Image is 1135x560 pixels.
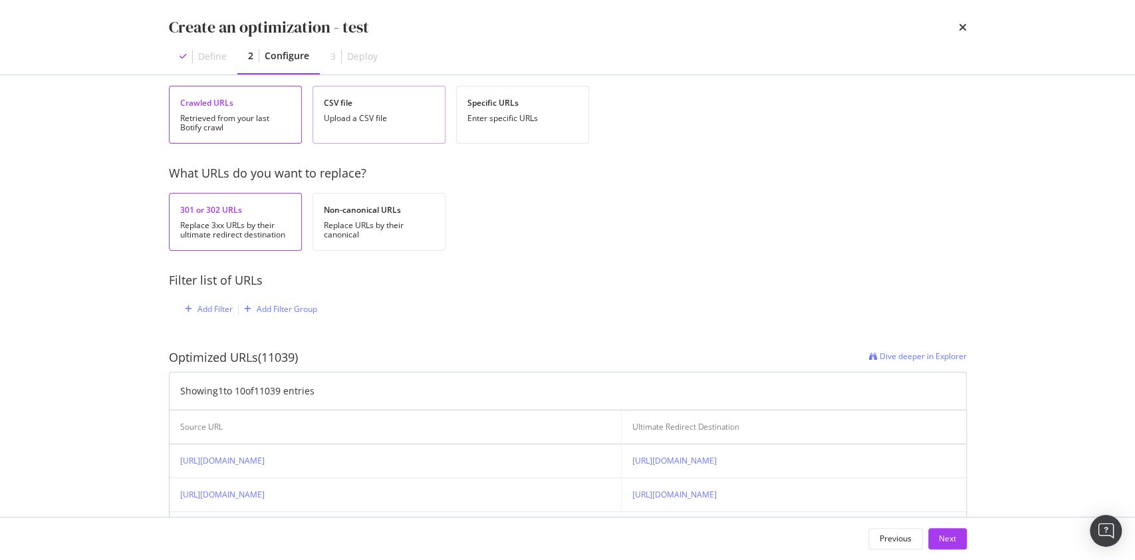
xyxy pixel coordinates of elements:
[939,533,956,544] div: Next
[180,489,265,500] a: [URL][DOMAIN_NAME]
[324,97,434,108] div: CSV file
[1090,515,1122,547] div: Open Intercom Messenger
[180,384,315,398] div: Showing 1 to 10 of 11039 entries
[324,114,434,123] div: Upload a CSV file
[197,303,233,315] div: Add Filter
[324,204,434,215] div: Non-canonical URLs
[169,165,967,182] div: What URLs do you want to replace?
[632,455,717,466] a: [URL][DOMAIN_NAME]
[180,97,291,108] div: Crawled URLs
[180,114,291,132] div: Retrieved from your last Botify crawl
[869,349,967,366] a: Dive deeper in Explorer
[239,301,317,317] button: Add Filter Group
[198,50,227,63] div: Define
[180,221,291,239] div: Replace 3xx URLs by their ultimate redirect destination
[180,455,265,466] a: [URL][DOMAIN_NAME]
[257,303,317,315] div: Add Filter Group
[248,49,253,63] div: 2
[330,50,336,63] div: 3
[180,301,233,317] button: Add Filter
[880,533,912,544] div: Previous
[169,349,298,366] div: Optimized URLs (11039)
[180,204,291,215] div: 301 or 302 URLs
[169,272,967,289] div: Filter list of URLs
[632,489,717,500] a: [URL][DOMAIN_NAME]
[170,410,622,444] th: Source URL
[928,528,967,549] button: Next
[959,16,967,39] div: times
[880,350,967,362] span: Dive deeper in Explorer
[265,49,309,63] div: Configure
[347,50,378,63] div: Deploy
[622,410,965,444] th: Ultimate Redirect Destination
[324,221,434,239] div: Replace URLs by their canonical
[467,114,578,123] div: Enter specific URLs
[169,16,369,39] div: Create an optimization - test
[868,528,923,549] button: Previous
[467,97,578,108] div: Specific URLs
